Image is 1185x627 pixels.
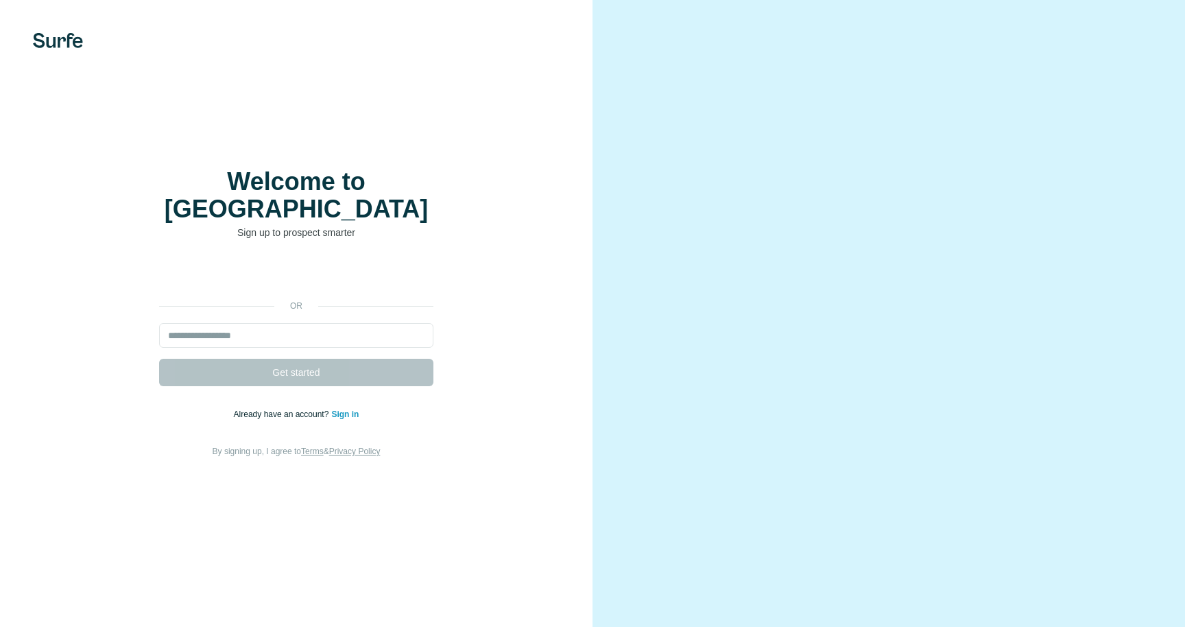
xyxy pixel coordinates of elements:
[159,226,433,239] p: Sign up to prospect smarter
[213,447,381,456] span: By signing up, I agree to &
[274,300,318,312] p: or
[234,410,332,419] span: Already have an account?
[331,410,359,419] a: Sign in
[159,168,433,223] h1: Welcome to [GEOGRAPHIC_DATA]
[33,33,83,48] img: Surfe's logo
[301,447,324,456] a: Terms
[329,447,381,456] a: Privacy Policy
[152,260,440,290] iframe: Sign in with Google Button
